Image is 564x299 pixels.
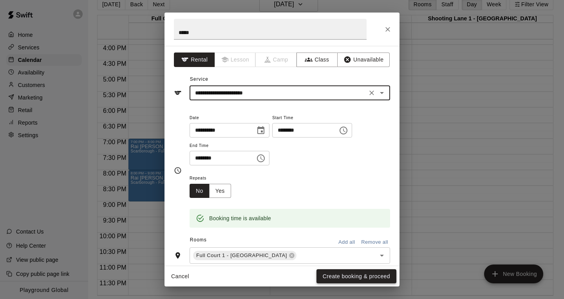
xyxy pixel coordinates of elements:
[174,252,182,259] svg: Rooms
[366,87,377,98] button: Clear
[316,269,396,284] button: Create booking & proceed
[256,53,297,67] span: Camps can only be created in the Services page
[190,237,207,243] span: Rooms
[190,184,231,198] div: outlined button group
[174,53,215,67] button: Rental
[296,53,338,67] button: Class
[215,53,256,67] span: Lessons must be created in the Services page first
[334,236,359,248] button: Add all
[193,251,296,260] div: Full Court 1 - [GEOGRAPHIC_DATA]
[209,184,231,198] button: Yes
[193,252,290,259] span: Full Court 1 - [GEOGRAPHIC_DATA]
[337,53,390,67] button: Unavailable
[376,250,387,261] button: Open
[253,123,269,138] button: Choose date, selected date is Sep 18, 2025
[336,123,351,138] button: Choose time, selected time is 9:00 PM
[168,269,193,284] button: Cancel
[253,150,269,166] button: Choose time, selected time is 11:59 PM
[190,141,269,151] span: End Time
[209,211,271,225] div: Booking time is available
[190,184,210,198] button: No
[174,89,182,97] svg: Service
[376,87,387,98] button: Open
[381,22,395,36] button: Close
[272,113,352,123] span: Start Time
[190,76,208,82] span: Service
[190,113,269,123] span: Date
[359,236,390,248] button: Remove all
[190,173,237,184] span: Repeats
[174,167,182,174] svg: Timing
